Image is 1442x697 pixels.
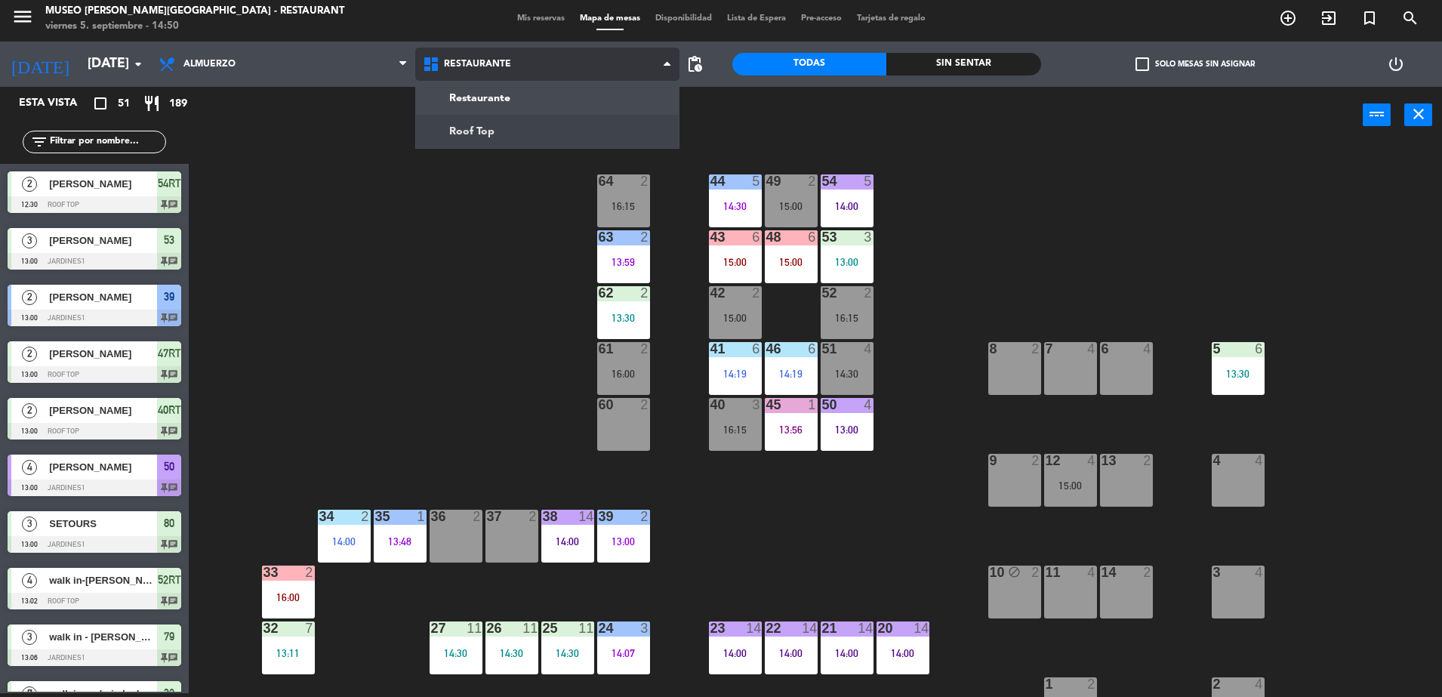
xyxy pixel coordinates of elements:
[1360,9,1379,27] i: turned_in_not
[11,5,34,33] button: menu
[1213,677,1214,691] div: 2
[765,257,818,267] div: 15:00
[765,369,818,379] div: 14:19
[686,55,704,73] span: pending_actions
[1143,342,1152,356] div: 4
[158,174,181,193] span: 54RT
[1363,103,1391,126] button: power_input
[765,424,818,435] div: 13:56
[640,286,649,300] div: 2
[22,630,37,645] span: 3
[1044,480,1097,491] div: 15:00
[821,257,874,267] div: 13:00
[1213,454,1214,467] div: 4
[1046,677,1046,691] div: 1
[1087,566,1096,579] div: 4
[1255,454,1264,467] div: 4
[1102,566,1102,579] div: 14
[361,510,370,523] div: 2
[444,59,511,69] span: Restaurante
[158,571,181,589] span: 52RT
[597,536,650,547] div: 13:00
[22,403,37,418] span: 2
[878,621,879,635] div: 20
[597,648,650,658] div: 14:07
[374,536,427,547] div: 13:48
[467,621,482,635] div: 11
[766,230,767,244] div: 48
[572,14,648,23] span: Mapa de mesas
[877,648,929,658] div: 14:00
[1102,342,1102,356] div: 6
[709,424,762,435] div: 16:15
[91,94,109,113] i: crop_square
[808,230,817,244] div: 6
[752,230,761,244] div: 6
[808,342,817,356] div: 6
[1031,454,1040,467] div: 2
[22,233,37,248] span: 3
[849,14,933,23] span: Tarjetas de regalo
[45,4,344,19] div: Museo [PERSON_NAME][GEOGRAPHIC_DATA] - Restaurant
[864,286,873,300] div: 2
[1046,454,1046,467] div: 12
[821,313,874,323] div: 16:15
[1046,566,1046,579] div: 11
[143,94,161,113] i: restaurant
[1213,342,1214,356] div: 5
[752,174,761,188] div: 5
[1410,105,1428,123] i: close
[22,573,37,588] span: 4
[305,566,314,579] div: 2
[766,174,767,188] div: 49
[648,14,719,23] span: Disponibilidad
[541,648,594,658] div: 14:30
[1404,103,1432,126] button: close
[1320,9,1338,27] i: exit_to_app
[528,510,538,523] div: 2
[821,424,874,435] div: 13:00
[1087,454,1096,467] div: 4
[752,286,761,300] div: 2
[1401,9,1419,27] i: search
[864,398,873,412] div: 4
[709,201,762,211] div: 14:30
[578,621,593,635] div: 11
[11,5,34,28] i: menu
[49,346,157,362] span: [PERSON_NAME]
[30,133,48,151] i: filter_list
[48,134,165,150] input: Filtrar por nombre...
[416,115,679,148] a: Roof Top
[793,14,849,23] span: Pre-acceso
[1368,105,1386,123] i: power_input
[430,648,482,658] div: 14:30
[864,342,873,356] div: 4
[822,398,823,412] div: 50
[158,401,181,419] span: 40RT
[710,342,711,356] div: 41
[1212,369,1265,379] div: 13:30
[766,342,767,356] div: 46
[822,230,823,244] div: 53
[765,648,818,658] div: 14:00
[49,233,157,248] span: [PERSON_NAME]
[886,53,1040,76] div: Sin sentar
[802,621,817,635] div: 14
[8,94,109,113] div: Esta vista
[485,648,538,658] div: 14:30
[164,628,174,646] span: 79
[710,230,711,244] div: 43
[1031,566,1040,579] div: 2
[22,347,37,362] span: 2
[164,458,174,476] span: 50
[164,231,174,249] span: 53
[45,19,344,34] div: viernes 5. septiembre - 14:50
[640,342,649,356] div: 2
